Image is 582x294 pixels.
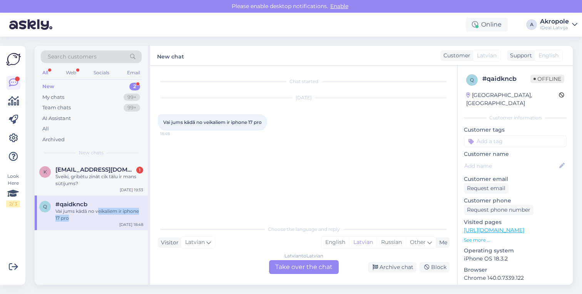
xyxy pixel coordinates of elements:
[42,94,64,101] div: My chats
[129,83,140,90] div: 2
[464,162,558,170] input: Add name
[464,175,567,183] p: Customer email
[464,266,567,274] p: Browser
[119,222,143,227] div: [DATE] 18:48
[477,52,497,60] span: Latvian
[41,68,50,78] div: All
[464,237,567,244] p: See more ...
[526,19,537,30] div: A
[328,3,351,10] span: Enable
[470,77,474,83] span: q
[410,239,426,246] span: Other
[55,201,87,208] span: #qaidkncb
[158,94,450,101] div: [DATE]
[321,237,349,248] div: English
[464,197,567,205] p: Customer phone
[464,135,567,147] input: Add a tag
[55,208,143,222] div: Vai jums kādā no veikaliem ir iphone 17 pro
[464,205,533,215] div: Request phone number
[6,200,20,207] div: 2 / 3
[158,239,179,247] div: Visitor
[48,53,97,61] span: Search customers
[464,227,524,234] a: [URL][DOMAIN_NAME]
[6,52,21,67] img: Askly Logo
[120,187,143,193] div: [DATE] 19:33
[507,52,532,60] div: Support
[185,238,205,247] span: Latvian
[6,173,20,207] div: Look Here
[377,237,406,248] div: Russian
[55,166,135,173] span: klavsgailitis@inbox.lv
[158,78,450,85] div: Chat started
[436,239,447,247] div: Me
[420,262,450,272] div: Block
[464,114,567,121] div: Customer information
[284,252,323,259] div: Latvian to Latvian
[464,274,567,282] p: Chrome 140.0.7339.122
[440,52,470,60] div: Customer
[540,18,577,31] a: AkropoleiDeal Latvija
[466,91,559,107] div: [GEOGRAPHIC_DATA], [GEOGRAPHIC_DATA]
[482,74,530,84] div: # qaidkncb
[42,136,65,144] div: Archived
[539,52,559,60] span: English
[42,104,71,112] div: Team chats
[464,247,567,255] p: Operating system
[368,262,416,272] div: Archive chat
[158,226,450,233] div: Choose the language and reply
[42,125,49,133] div: All
[269,260,339,274] div: Take over the chat
[55,173,143,187] div: Sveiki, gribētu zināt cik tālu ir mans sūtījums?
[64,68,78,78] div: Web
[464,218,567,226] p: Visited pages
[92,68,111,78] div: Socials
[43,169,47,175] span: k
[124,104,140,112] div: 99+
[124,94,140,101] div: 99+
[163,119,262,125] span: Vai jums kādā no veikaliem ir iphone 17 pro
[530,75,564,83] span: Offline
[464,255,567,263] p: iPhone OS 18.3.2
[466,18,508,32] div: Online
[464,183,508,194] div: Request email
[136,167,143,174] div: 1
[157,50,184,61] label: New chat
[125,68,142,78] div: Email
[79,149,104,156] span: New chats
[160,131,189,137] span: 18:48
[349,237,377,248] div: Latvian
[540,25,569,31] div: iDeal Latvija
[464,150,567,158] p: Customer name
[42,83,54,90] div: New
[540,18,569,25] div: Akropole
[464,126,567,134] p: Customer tags
[43,204,47,209] span: q
[42,115,71,122] div: AI Assistant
